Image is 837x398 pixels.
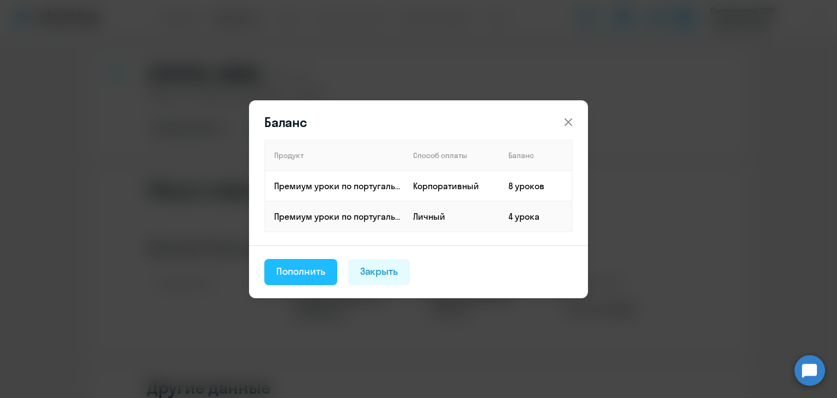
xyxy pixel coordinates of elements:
p: Премиум уроки по португальскому языку для взрослых [274,210,404,222]
td: 4 урока [500,201,572,232]
td: Корпоративный [404,171,500,201]
button: Закрыть [348,259,410,285]
div: Пополнить [276,264,325,279]
th: Баланс [500,140,572,171]
td: Личный [404,201,500,232]
header: Баланс [249,113,588,131]
th: Способ оплаты [404,140,500,171]
p: Премиум уроки по португальскому языку для взрослых [274,180,404,192]
div: Закрыть [360,264,398,279]
td: 8 уроков [500,171,572,201]
th: Продукт [265,140,404,171]
button: Пополнить [264,259,337,285]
